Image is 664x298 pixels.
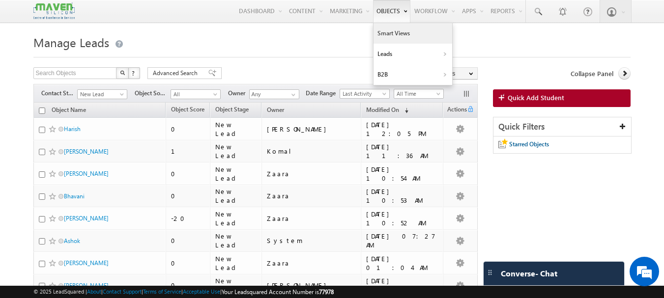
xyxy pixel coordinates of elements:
[13,91,179,222] textarea: Type your message and hit 'Enter'
[361,104,413,117] a: Modified On (sorted descending)
[103,288,142,295] a: Contact Support
[183,288,220,295] a: Acceptable Use
[215,210,257,227] div: New Lead
[228,89,249,98] span: Owner
[366,254,438,272] div: [DATE] 01:04 AM
[222,288,334,296] span: Your Leadsquared Account Number is
[215,232,257,249] div: New Lead
[41,89,77,98] span: Contact Stage
[267,281,356,290] div: [PERSON_NAME]
[33,2,75,20] img: Custom Logo
[493,117,632,136] div: Quick Filters
[64,192,85,200] a: Bhavani
[64,237,80,244] a: Ashok
[171,89,221,99] a: All
[267,147,356,156] div: Komal
[171,125,205,134] div: 0
[77,89,127,99] a: New Lead
[215,254,257,272] div: New Lead
[210,104,254,117] a: Object Stage
[215,120,257,138] div: New Lead
[366,210,438,227] div: [DATE] 10:52 AM
[215,106,249,113] span: Object Stage
[143,288,181,295] a: Terms of Service
[64,282,109,289] a: [PERSON_NAME]
[267,259,356,268] div: Zaara
[132,69,136,77] span: ?
[47,105,91,117] a: Object Name
[374,44,452,64] a: Leads
[366,120,438,138] div: [DATE] 12:05 PM
[120,70,125,75] img: Search
[17,52,41,64] img: d_60004797649_company_0_60004797649
[134,230,178,244] em: Start Chat
[267,191,356,200] div: Zaara
[128,67,140,79] button: ?
[394,89,441,98] span: All Time
[374,64,452,85] a: B2B
[64,170,109,177] a: [PERSON_NAME]
[319,288,334,296] span: 77978
[171,90,218,99] span: All
[171,106,204,113] span: Object Score
[340,89,387,98] span: Last Activity
[267,236,356,245] div: System
[171,259,205,268] div: 0
[215,276,257,294] div: New Lead
[153,69,201,78] span: Advanced Search
[366,142,438,160] div: [DATE] 11:36 AM
[267,214,356,223] div: Zaara
[161,5,185,28] div: Minimize live chat window
[171,147,205,156] div: 1
[394,89,444,99] a: All Time
[64,215,109,222] a: [PERSON_NAME]
[171,214,205,223] div: -20
[267,125,356,134] div: [PERSON_NAME]
[166,104,209,117] a: Object Score
[306,89,340,98] span: Date Range
[267,169,356,178] div: Zaara
[267,106,284,113] span: Owner
[401,107,408,114] span: (sorted descending)
[51,52,165,64] div: Chat with us now
[374,23,452,44] a: Smart Views
[64,148,109,155] a: [PERSON_NAME]
[171,191,205,200] div: 0
[171,169,205,178] div: 0
[443,104,467,117] span: Actions
[135,89,171,98] span: Object Source
[486,269,494,276] img: carter-drag
[64,125,81,133] a: Harish
[366,187,438,205] div: [DATE] 10:53 AM
[366,165,438,183] div: [DATE] 10:54 AM
[493,89,631,107] a: Quick Add Student
[39,108,45,114] input: Check all records
[366,232,438,249] div: [DATE] 07:27 AM
[249,89,299,99] input: Type to Search
[286,90,298,100] a: Show All Items
[171,236,205,245] div: 0
[215,165,257,183] div: New Lead
[64,259,109,267] a: [PERSON_NAME]
[87,288,101,295] a: About
[501,269,557,278] span: Converse - Chat
[33,34,109,50] span: Manage Leads
[215,142,257,160] div: New Lead
[508,93,564,102] span: Quick Add Student
[33,287,334,297] span: © 2025 LeadSquared | | | | |
[509,140,549,148] span: Starred Objects
[171,281,205,290] div: 0
[340,89,390,99] a: Last Activity
[215,187,257,205] div: New Lead
[366,276,438,294] div: [DATE] 08:05 PM
[366,106,399,113] span: Modified On
[78,90,124,99] span: New Lead
[571,69,613,78] span: Collapse Panel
